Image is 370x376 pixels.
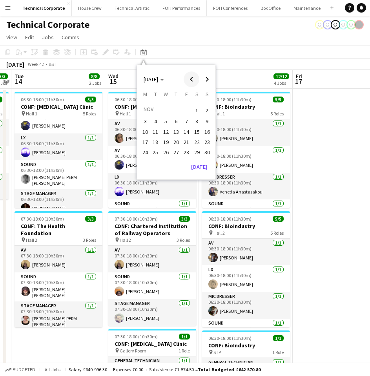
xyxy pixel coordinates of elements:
[202,147,212,157] button: 30-11-2025
[213,349,221,355] span: STP
[191,127,202,137] button: 15-11-2025
[315,20,324,29] app-user-avatar: Vaida Pikzirne
[151,117,160,126] span: 4
[25,34,34,41] span: Edit
[273,73,289,79] span: 12/12
[140,72,167,86] button: Choose month and year
[83,111,96,117] span: 5 Roles
[72,0,108,16] button: House Crew
[108,103,196,110] h3: CONF: [MEDICAL_DATA] Clinic
[191,104,202,116] button: 01-11-2025
[202,103,290,110] h3: CONF: BioIndustry
[85,216,96,222] span: 3/3
[108,119,196,146] app-card-role: AV1/106:30-18:00 (11h30m)[PERSON_NAME]
[161,116,171,126] button: 05-11-2025
[202,292,290,319] app-card-role: Mic Dresser1/106:30-18:00 (11h30m)[PERSON_NAME]
[151,137,160,147] span: 18
[15,107,102,133] app-card-role: AV1/106:30-18:00 (11h30m)[PERSON_NAME]
[21,97,64,102] span: 06:30-18:00 (11h30m)
[270,111,284,117] span: 5 Roles
[199,71,215,87] button: Next month
[202,211,290,327] app-job-card: 06:30-18:00 (11h30m)5/5CONF: BioIndustry Hall 25 RolesAV1/106:30-18:00 (11h30m)[PERSON_NAME]LX1/1...
[108,223,196,237] h3: CONF: Chartered Institution of Railway Operators
[43,367,62,372] span: All jobs
[171,147,181,157] button: 27-11-2025
[191,116,202,126] button: 08-11-2025
[254,0,287,16] button: Box Office
[15,223,102,237] h3: CONF: The Health Foundation
[140,137,150,147] span: 17
[202,104,212,116] button: 02-11-2025
[15,211,102,327] div: 07:30-18:00 (10h30m)3/3CONF: The Health Foundation Hall 23 RolesAV1/107:30-18:00 (10h30m)[PERSON_...
[108,299,196,326] app-card-role: Stage Manager1/107:30-18:00 (10h30m)[PERSON_NAME]
[198,367,261,372] span: Total Budgeted £642 570.80
[144,76,158,83] span: [DATE]
[192,148,202,157] span: 29
[331,20,340,29] app-user-avatar: Liveforce Admin
[192,127,202,137] span: 15
[182,127,191,137] span: 14
[15,92,102,208] app-job-card: 06:30-18:00 (11h30m)5/5CONF: [MEDICAL_DATA] Clinic Hall 15 Roles06:30-18:00 (11h30m)[PERSON_NAME]...
[323,20,332,29] app-user-avatar: Liveforce Admin
[115,216,158,222] span: 07:30-18:00 (10h30m)
[120,237,131,243] span: Hall 2
[39,32,57,42] a: Jobs
[208,335,252,341] span: 06:30-18:00 (11h30m)
[177,237,190,243] span: 3 Roles
[171,127,181,137] button: 13-11-2025
[185,91,188,98] span: F
[202,137,212,147] span: 23
[15,103,102,110] h3: CONF: [MEDICAL_DATA] Clinic
[191,147,202,157] button: 29-11-2025
[213,111,225,117] span: Hall 1
[182,148,191,157] span: 28
[21,216,64,222] span: 07:30-18:00 (10h30m)
[161,148,171,157] span: 26
[107,77,118,86] span: 15
[202,199,290,228] app-card-role: Sound1/106:30-18:00 (11h30m)
[202,105,212,116] span: 2
[202,319,290,348] app-card-role: Sound1/106:30-18:00 (11h30m)
[4,365,36,374] button: Budgeted
[161,147,171,157] button: 26-11-2025
[13,77,24,86] span: 14
[69,367,261,372] div: Salary £640 996.30 + Expenses £0.00 + Subsistence £1 574.50 =
[140,117,150,126] span: 3
[3,32,20,42] a: View
[192,117,202,126] span: 8
[161,127,171,137] span: 12
[13,367,35,372] span: Budgeted
[161,117,171,126] span: 5
[156,0,207,16] button: FOH Performances
[151,127,160,137] span: 11
[295,77,302,86] span: 17
[120,348,146,354] span: Gallery Room
[273,335,284,341] span: 1/1
[164,91,168,98] span: W
[108,272,196,299] app-card-role: Sound1/107:30-18:00 (10h30m)[PERSON_NAME]
[171,117,181,126] span: 6
[339,20,348,29] app-user-avatar: Liveforce Admin
[83,237,96,243] span: 3 Roles
[22,32,37,42] a: Edit
[120,111,131,117] span: Hall 1
[171,116,181,126] button: 06-11-2025
[181,147,191,157] button: 28-11-2025
[202,223,290,230] h3: CONF: BioIndustry
[274,80,289,86] div: 4 Jobs
[296,73,302,80] span: Fri
[62,34,79,41] span: Comms
[115,334,158,339] span: 07:30-18:00 (10h30m)
[354,20,364,29] app-user-avatar: Gabrielle Barr
[171,137,181,147] button: 20-11-2025
[108,0,156,16] button: Technical Artistic
[202,265,290,292] app-card-role: LX1/106:30-18:00 (11h30m)[PERSON_NAME]
[140,127,150,137] span: 10
[273,97,284,102] span: 5/5
[179,216,190,222] span: 3/3
[42,34,54,41] span: Jobs
[192,105,202,116] span: 1
[208,216,252,222] span: 06:30-18:00 (11h30m)
[171,148,181,157] span: 27
[206,91,209,98] span: S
